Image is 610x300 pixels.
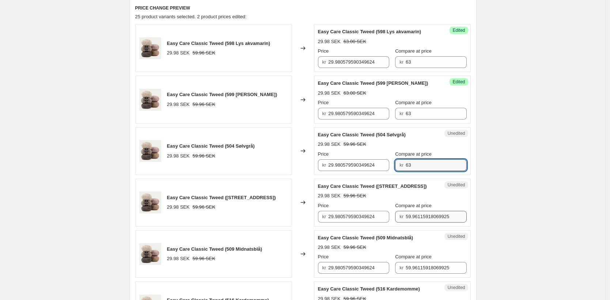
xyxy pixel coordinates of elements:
span: Easy Care Classic Tweed (598 Lys akvamarin) [318,29,421,34]
span: Unedited [447,130,465,136]
strike: 59.96 SEK [344,192,366,200]
span: Unedited [447,233,465,239]
strike: 59.96 SEK [193,255,215,262]
strike: 59.96 SEK [344,244,366,251]
div: 29.98 SEK [318,90,341,97]
span: kr [399,265,403,270]
span: kr [322,111,326,116]
span: Compare at price [395,151,432,157]
strike: 59.96 SEK [193,152,215,160]
span: Easy Care Classic Tweed (516 Kardemomme) [318,286,420,292]
h6: PRICE CHANGE PREVIEW [135,5,471,11]
div: 29.98 SEK [167,152,190,160]
img: easy-care-classic-tweed-mayflower-580677_80x.jpg [139,243,161,265]
span: kr [399,162,403,168]
div: 29.98 SEK [167,101,190,108]
img: easy-care-classic-tweed-mayflower-580677_80x.jpg [139,191,161,213]
strike: 59.96 SEK [344,141,366,148]
span: Easy Care Classic Tweed (509 Midnatsblå) [318,235,413,240]
strike: 59.96 SEK [193,49,215,57]
strike: 63.00 SEK [344,90,366,97]
div: 29.98 SEK [167,49,190,57]
span: kr [399,214,403,219]
span: kr [322,59,326,65]
span: Easy Care Classic Tweed (598 Lys akvamarin) [167,41,270,46]
strike: 59.96 SEK [193,101,215,108]
div: 29.98 SEK [318,141,341,148]
div: 29.98 SEK [318,38,341,45]
span: Unedited [447,182,465,188]
span: kr [322,265,326,270]
span: Compare at price [395,48,432,54]
span: Edited [452,27,465,33]
span: Easy Care Classic Tweed ([STREET_ADDRESS]) [167,195,276,200]
span: Compare at price [395,203,432,208]
span: Compare at price [395,100,432,105]
span: Easy Care Classic Tweed (599 [PERSON_NAME]) [167,92,277,97]
span: Easy Care Classic Tweed ([STREET_ADDRESS]) [318,183,427,189]
img: easy-care-classic-tweed-mayflower-580677_80x.jpg [139,89,161,111]
span: Price [318,203,329,208]
span: Easy Care Classic Tweed (599 [PERSON_NAME]) [318,80,428,86]
span: kr [322,162,326,168]
strike: 63.00 SEK [344,38,366,45]
span: Edited [452,79,465,85]
div: 29.98 SEK [318,244,341,251]
span: Compare at price [395,254,432,259]
span: kr [399,111,403,116]
strike: 59.96 SEK [193,204,215,211]
span: Unedited [447,285,465,290]
img: easy-care-classic-tweed-mayflower-580677_80x.jpg [139,140,161,162]
span: Price [318,48,329,54]
span: kr [399,59,403,65]
span: Price [318,100,329,105]
span: Price [318,151,329,157]
span: Price [318,254,329,259]
div: 29.98 SEK [167,204,190,211]
div: 29.98 SEK [318,192,341,200]
span: kr [322,214,326,219]
span: Easy Care Classic Tweed (504 Sølvgrå) [167,143,255,149]
div: 29.98 SEK [167,255,190,262]
span: Easy Care Classic Tweed (504 Sølvgrå) [318,132,406,137]
span: 25 product variants selected. 2 product prices edited: [135,14,247,19]
span: Easy Care Classic Tweed (509 Midnatsblå) [167,246,262,252]
img: easy-care-classic-tweed-mayflower-580677_80x.jpg [139,37,161,59]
